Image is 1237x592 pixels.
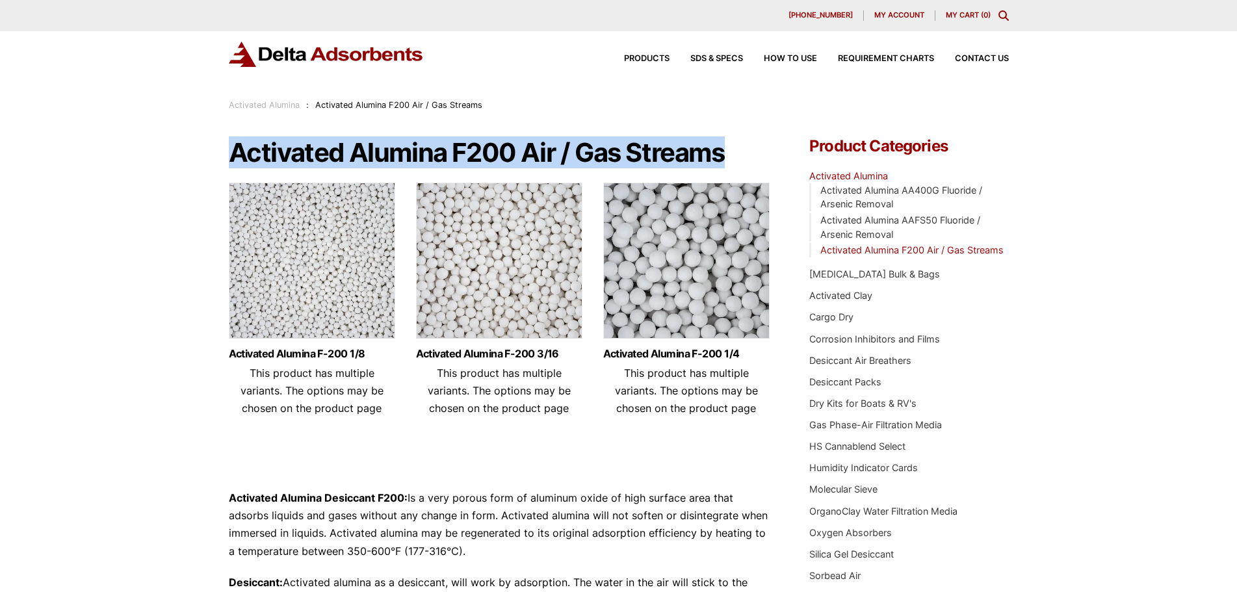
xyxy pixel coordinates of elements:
[809,462,918,473] a: Humidity Indicator Cards
[809,527,892,538] a: Oxygen Absorbers
[809,376,881,387] a: Desiccant Packs
[998,10,1009,21] div: Toggle Modal Content
[983,10,988,19] span: 0
[820,185,982,210] a: Activated Alumina AA400G Fluoride / Arsenic Removal
[229,491,408,504] strong: Activated Alumina Desiccant F200:
[229,100,300,110] a: Activated Alumina
[817,55,934,63] a: Requirement Charts
[864,10,935,21] a: My account
[809,398,917,409] a: Dry Kits for Boats & RV's
[229,138,771,167] h1: Activated Alumina F200 Air / Gas Streams
[306,100,309,110] span: :
[809,483,878,495] a: Molecular Sieve
[809,138,1008,154] h4: Product Categories
[603,348,770,359] a: Activated Alumina F-200 1/4
[809,290,872,301] a: Activated Clay
[934,55,1009,63] a: Contact Us
[955,55,1009,63] span: Contact Us
[809,311,853,322] a: Cargo Dry
[416,348,582,359] a: Activated Alumina F-200 3/16
[624,55,670,63] span: Products
[315,100,482,110] span: Activated Alumina F200 Air / Gas Streams
[428,367,571,415] span: This product has multiple variants. The options may be chosen on the product page
[809,548,894,560] a: Silica Gel Desiccant
[229,42,424,67] img: Delta Adsorbents
[809,441,905,452] a: HS Cannablend Select
[670,55,743,63] a: SDS & SPECS
[809,355,911,366] a: Desiccant Air Breathers
[229,489,771,560] p: Is a very porous form of aluminum oxide of high surface area that adsorbs liquids and gases witho...
[615,367,758,415] span: This product has multiple variants. The options may be chosen on the product page
[820,214,980,240] a: Activated Alumina AAFS50 Fluoride / Arsenic Removal
[229,348,395,359] a: Activated Alumina F-200 1/8
[241,367,384,415] span: This product has multiple variants. The options may be chosen on the product page
[874,12,924,19] span: My account
[820,244,1004,255] a: Activated Alumina F200 Air / Gas Streams
[778,10,864,21] a: [PHONE_NUMBER]
[809,419,942,430] a: Gas Phase-Air Filtration Media
[838,55,934,63] span: Requirement Charts
[603,55,670,63] a: Products
[946,10,991,19] a: My Cart (0)
[809,506,957,517] a: OrganoClay Water Filtration Media
[690,55,743,63] span: SDS & SPECS
[809,170,888,181] a: Activated Alumina
[809,333,940,344] a: Corrosion Inhibitors and Films
[743,55,817,63] a: How to Use
[764,55,817,63] span: How to Use
[809,268,940,279] a: [MEDICAL_DATA] Bulk & Bags
[788,12,853,19] span: [PHONE_NUMBER]
[809,570,861,581] a: Sorbead Air
[229,576,283,589] strong: Desiccant:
